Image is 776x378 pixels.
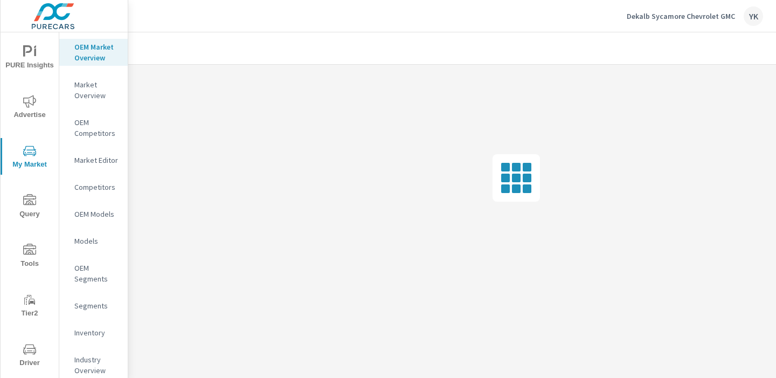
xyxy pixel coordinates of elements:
p: Market Editor [74,155,119,166]
p: OEM Competitors [74,117,119,139]
span: Tier2 [4,293,56,320]
span: My Market [4,145,56,171]
p: OEM Segments [74,263,119,284]
div: Inventory [59,325,128,341]
div: OEM Segments [59,260,128,287]
span: Advertise [4,95,56,121]
p: Dekalb Sycamore Chevrolet GMC [627,11,735,21]
p: OEM Models [74,209,119,219]
span: Query [4,194,56,221]
div: OEM Competitors [59,114,128,141]
p: Segments [74,300,119,311]
p: Industry Overview [74,354,119,376]
div: OEM Models [59,206,128,222]
span: PURE Insights [4,45,56,72]
p: Market Overview [74,79,119,101]
div: YK [744,6,763,26]
span: Tools [4,244,56,270]
div: Models [59,233,128,249]
p: Inventory [74,327,119,338]
div: Market Overview [59,77,128,104]
p: Models [74,236,119,246]
div: Competitors [59,179,128,195]
div: OEM Market Overview [59,39,128,66]
p: Competitors [74,182,119,193]
div: Market Editor [59,152,128,168]
span: Driver [4,343,56,369]
p: OEM Market Overview [74,42,119,63]
div: Segments [59,298,128,314]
